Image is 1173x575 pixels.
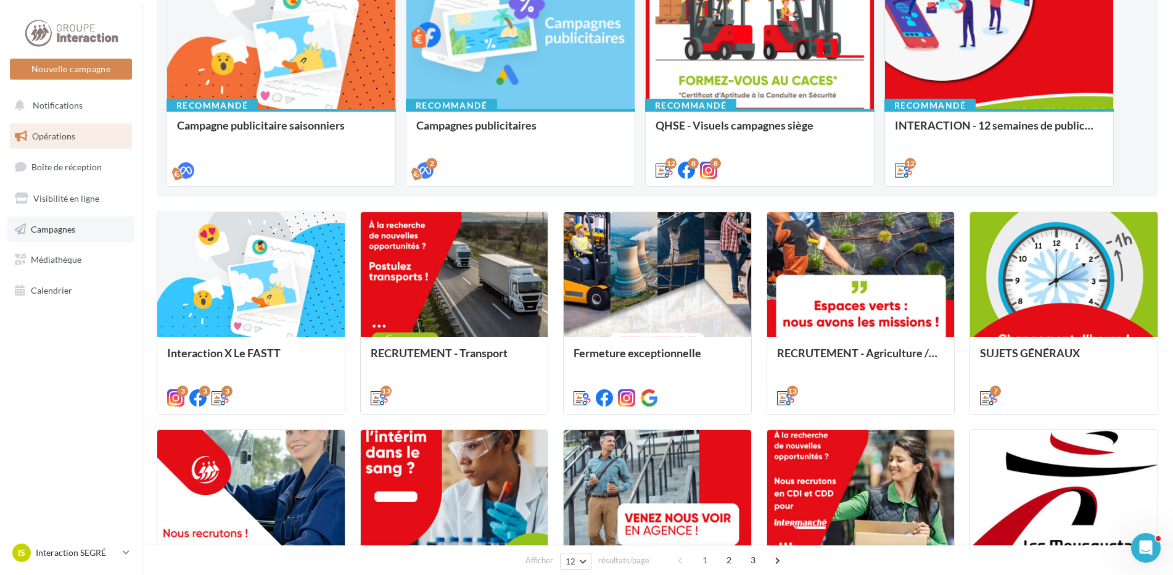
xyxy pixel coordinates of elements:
[167,99,258,112] div: Recommandé
[7,247,134,273] a: Médiathèque
[7,93,130,118] button: Notifications
[7,278,134,304] a: Calendrier
[33,193,99,204] span: Visibilité en ligne
[36,547,118,559] p: Interaction SEGRÉ
[199,386,210,397] div: 3
[31,254,81,265] span: Médiathèque
[7,154,134,180] a: Boîte de réception
[10,59,132,80] button: Nouvelle campagne
[32,131,75,141] span: Opérations
[416,119,625,144] div: Campagnes publicitaires
[525,555,553,566] span: Afficher
[31,162,102,172] span: Boîte de réception
[406,99,497,112] div: Recommandé
[177,119,385,144] div: Campagne publicitaire saisonniers
[566,556,576,566] span: 12
[980,347,1148,371] div: SUJETS GÉNÉRAUX
[905,158,916,169] div: 12
[645,99,736,112] div: Recommandé
[31,223,75,234] span: Campagnes
[787,386,798,397] div: 13
[884,99,976,112] div: Recommandé
[31,285,72,296] span: Calendrier
[10,541,132,565] a: IS Interaction SEGRÉ
[777,347,945,371] div: RECRUTEMENT - Agriculture / Espaces verts
[18,547,25,559] span: IS
[426,158,437,169] div: 2
[695,550,715,570] span: 1
[719,550,739,570] span: 2
[381,386,392,397] div: 13
[743,550,763,570] span: 3
[221,386,233,397] div: 3
[598,555,649,566] span: résultats/page
[665,158,677,169] div: 12
[167,347,335,371] div: Interaction X Le FASTT
[656,119,864,144] div: QHSE - Visuels campagnes siège
[7,217,134,242] a: Campagnes
[7,123,134,149] a: Opérations
[1131,533,1161,563] iframe: Intercom live chat
[371,347,538,371] div: RECRUTEMENT - Transport
[990,386,1001,397] div: 7
[7,186,134,212] a: Visibilité en ligne
[895,119,1103,144] div: INTERACTION - 12 semaines de publication
[688,158,699,169] div: 8
[560,553,591,570] button: 12
[710,158,721,169] div: 8
[33,100,83,110] span: Notifications
[177,386,188,397] div: 3
[574,347,741,371] div: Fermeture exceptionnelle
